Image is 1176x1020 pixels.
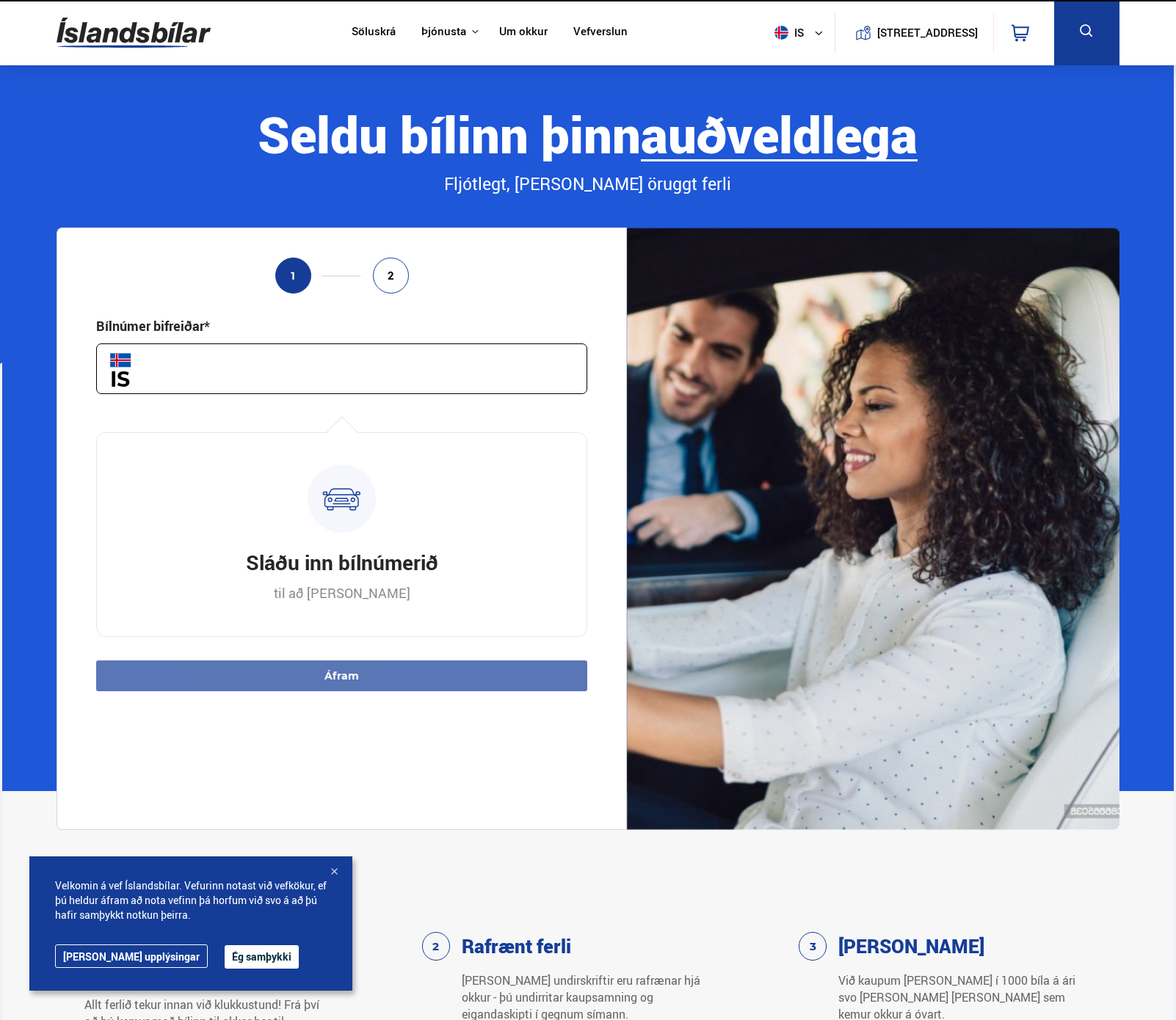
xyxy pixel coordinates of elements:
[462,933,571,959] h3: Rafrænt ferli
[843,12,986,54] a: [STREET_ADDRESS]
[55,878,327,922] span: Velkomin á vef Íslandsbílar. Vefurinn notast við vefkökur, ef þú heldur áfram að nota vefinn þá h...
[388,269,394,282] span: 2
[573,25,628,40] a: Vefverslun
[225,945,299,969] button: Ég samþykki
[421,25,466,39] button: Þjónusta
[769,26,805,40] span: is
[246,548,438,576] h3: Sláðu inn bílnúmerið
[769,11,835,54] button: is
[641,100,918,168] b: auðveldlega
[882,26,972,39] button: [STREET_ADDRESS]
[57,172,1119,197] div: Fljótlegt, [PERSON_NAME] öruggt ferli
[96,317,210,335] div: Bílnúmer bifreiðar*
[55,944,208,968] a: [PERSON_NAME] upplýsingar
[57,9,211,57] img: G0Ugv5HjCgRt.svg
[352,25,396,40] a: Söluskrá
[499,25,548,40] a: Um okkur
[290,269,297,282] span: 1
[96,660,588,691] button: Áfram
[57,106,1119,161] div: Seldu bílinn þinn
[838,933,984,959] h3: [PERSON_NAME]
[774,26,788,40] img: svg+xml;base64,PHN2ZyB4bWxucz0iaHR0cDovL3d3dy53My5vcmcvMjAwMC9zdmciIHdpZHRoPSI1MTIiIGhlaWdodD0iNT...
[274,584,410,602] p: til að [PERSON_NAME]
